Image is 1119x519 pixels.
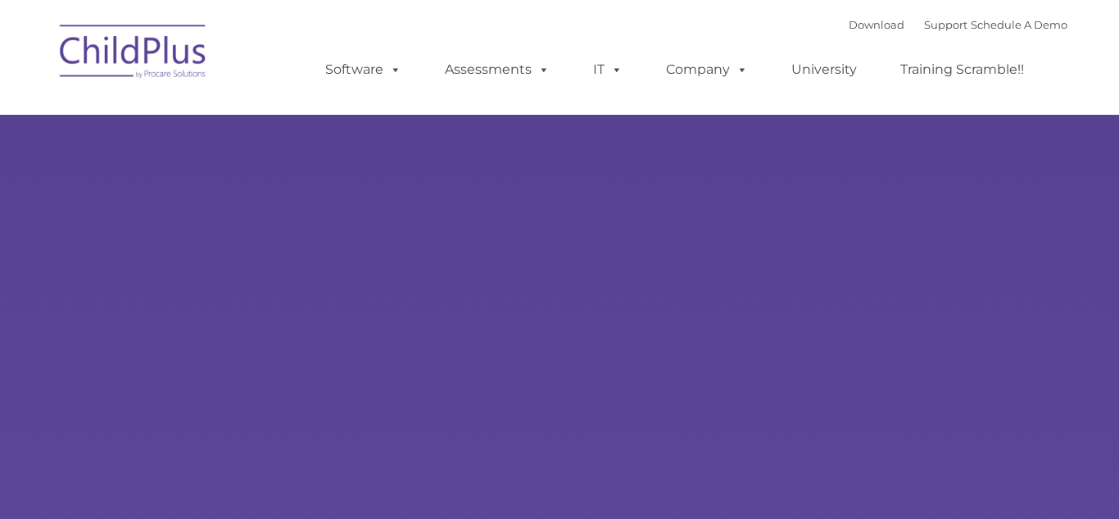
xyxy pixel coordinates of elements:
a: University [775,53,873,86]
a: IT [577,53,639,86]
a: Company [650,53,764,86]
a: Download [849,18,904,31]
font: | [849,18,1067,31]
a: Software [309,53,418,86]
a: Support [924,18,967,31]
a: Training Scramble!! [884,53,1040,86]
img: ChildPlus by Procare Solutions [52,13,215,95]
a: Assessments [428,53,566,86]
a: Schedule A Demo [971,18,1067,31]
